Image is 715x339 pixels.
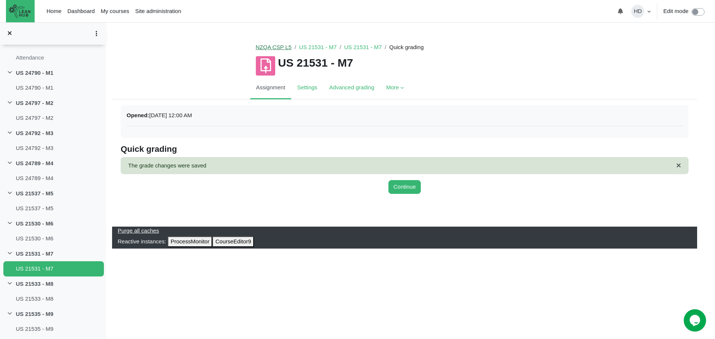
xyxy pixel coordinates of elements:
span: Collapse [7,251,13,257]
a: US 21535 - M9 [16,325,53,333]
span: Collapse [7,70,13,76]
span: Collapse [7,221,13,227]
span: Collapse [7,281,13,287]
span: Collapse [7,160,13,166]
span: Collapse [7,100,13,106]
iframe: chat widget [684,309,708,332]
a: US 21531 - M7 [16,250,53,258]
a: US 24789 - M4 [16,174,53,183]
strong: Opened: [127,112,149,118]
section: Content [115,105,694,194]
a: US 21531 - M7 [16,265,53,273]
a: Advanced grading [323,77,380,99]
a: NZQA CSP L5 [256,44,292,50]
span: × [676,161,681,170]
a: Purge all caches [118,227,159,234]
a: US 24790 - M1 [16,84,53,92]
div: Reactive instances: [118,236,692,247]
h1: US 21531 - M7 [278,56,353,70]
a: US 21533 - M8 [16,280,53,288]
a: US 24797 - M2 [16,99,53,108]
div: [DATE] 12:00 AM [127,111,683,120]
a: US 21530 - M6 [16,234,53,243]
label: Edit mode [663,7,689,16]
a: Attendance [16,54,44,62]
a: Assignment [250,77,291,99]
h4: Quick grading [121,144,689,154]
button: ProcessMonitor [168,236,212,247]
span: Collapse [7,130,13,136]
a: US 24797 - M2 [16,114,53,122]
span: Collapse [7,191,13,196]
span: Quick grading [389,44,424,50]
a: Settings [291,77,323,99]
i: Toggle notifications menu [617,8,623,14]
a: More [380,77,410,99]
a: US 24792 - M3 [16,129,53,138]
a: US 21537 - M5 [16,189,53,198]
span: HD [631,5,644,18]
div: The grade changes were saved [121,157,689,175]
nav: Navigation bar [256,40,424,55]
a: US 24792 - M3 [16,144,53,153]
a: US 21531 - M7 [299,44,337,50]
button: Continue [388,180,420,194]
a: US 21535 - M9 [16,310,53,319]
a: US 21531 - M7 [344,44,382,50]
a: US 24790 - M1 [16,69,53,77]
a: US 21533 - M8 [16,295,53,303]
img: The Lean Hub [6,1,33,21]
a: US 24789 - M4 [16,159,53,168]
span: Collapse [7,311,13,317]
a: US 21537 - M5 [16,204,53,213]
button: CourseEditor9 [212,236,254,247]
a: US 21530 - M6 [16,220,53,228]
